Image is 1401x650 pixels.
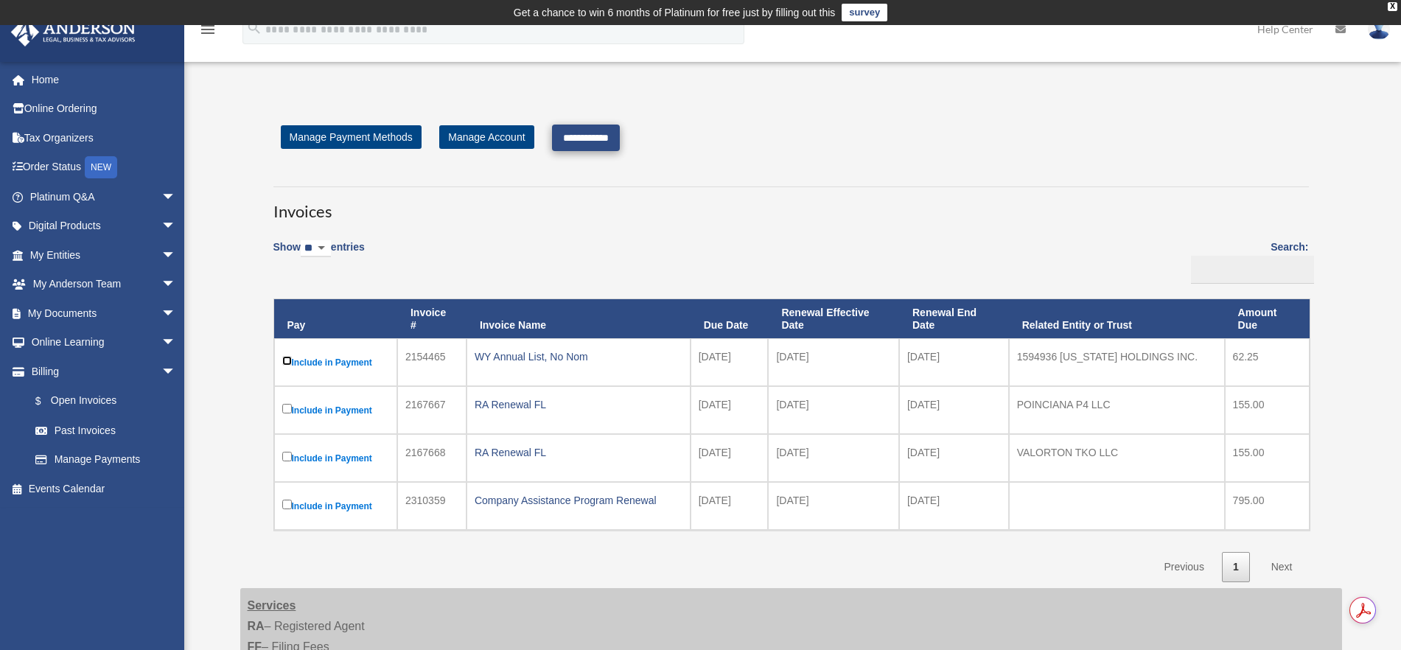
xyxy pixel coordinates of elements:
th: Amount Due: activate to sort column ascending [1225,299,1310,339]
a: Home [10,65,198,94]
td: 795.00 [1225,482,1310,530]
td: 2167667 [397,386,467,434]
label: Include in Payment [282,401,389,419]
td: [DATE] [691,434,769,482]
span: $ [43,392,51,410]
input: Search: [1191,256,1314,284]
div: close [1388,2,1397,11]
a: Platinum Q&Aarrow_drop_down [10,182,198,212]
span: arrow_drop_down [161,328,191,358]
a: Previous [1153,552,1215,582]
label: Search: [1186,238,1309,284]
th: Due Date: activate to sort column ascending [691,299,769,339]
td: VALORTON TKO LLC [1009,434,1225,482]
div: Company Assistance Program Renewal [475,490,682,511]
a: Order StatusNEW [10,153,198,183]
a: $Open Invoices [21,386,184,416]
td: [DATE] [691,482,769,530]
div: NEW [85,156,117,178]
td: 155.00 [1225,386,1310,434]
td: [DATE] [899,338,1009,386]
strong: RA [248,620,265,632]
th: Invoice #: activate to sort column ascending [397,299,467,339]
span: arrow_drop_down [161,240,191,270]
td: [DATE] [899,386,1009,434]
div: RA Renewal FL [475,394,682,415]
i: search [246,20,262,36]
span: arrow_drop_down [161,182,191,212]
a: Tax Organizers [10,123,198,153]
td: 2154465 [397,338,467,386]
a: My Documentsarrow_drop_down [10,298,198,328]
a: My Anderson Teamarrow_drop_down [10,270,198,299]
span: arrow_drop_down [161,270,191,300]
a: Online Ordering [10,94,198,124]
th: Renewal End Date: activate to sort column ascending [899,299,1009,339]
a: menu [199,26,217,38]
td: [DATE] [691,386,769,434]
label: Include in Payment [282,449,389,467]
img: User Pic [1368,18,1390,40]
div: WY Annual List, No Nom [475,346,682,367]
td: 1594936 [US_STATE] HOLDINGS INC. [1009,338,1225,386]
a: Online Learningarrow_drop_down [10,328,198,357]
a: Events Calendar [10,474,198,503]
th: Related Entity or Trust: activate to sort column ascending [1009,299,1225,339]
a: My Entitiesarrow_drop_down [10,240,198,270]
td: [DATE] [768,434,899,482]
td: [DATE] [899,434,1009,482]
a: survey [842,4,887,21]
img: Anderson Advisors Platinum Portal [7,18,140,46]
span: arrow_drop_down [161,298,191,329]
td: [DATE] [768,338,899,386]
input: Include in Payment [282,356,292,366]
td: [DATE] [899,482,1009,530]
a: Billingarrow_drop_down [10,357,191,386]
a: Manage Payments [21,445,191,475]
span: arrow_drop_down [161,357,191,387]
td: 155.00 [1225,434,1310,482]
a: Digital Productsarrow_drop_down [10,212,198,241]
h3: Invoices [273,186,1309,223]
span: arrow_drop_down [161,212,191,242]
a: Past Invoices [21,416,191,445]
a: 1 [1222,552,1250,582]
th: Renewal Effective Date: activate to sort column ascending [768,299,899,339]
a: Next [1260,552,1304,582]
label: Include in Payment [282,497,389,515]
div: Get a chance to win 6 months of Platinum for free just by filling out this [514,4,836,21]
td: [DATE] [768,482,899,530]
td: 2167668 [397,434,467,482]
td: [DATE] [768,386,899,434]
a: Manage Account [439,125,534,149]
input: Include in Payment [282,452,292,461]
th: Pay: activate to sort column descending [274,299,397,339]
td: 2310359 [397,482,467,530]
td: 62.25 [1225,338,1310,386]
label: Include in Payment [282,353,389,371]
label: Show entries [273,238,365,272]
td: POINCIANA P4 LLC [1009,386,1225,434]
input: Include in Payment [282,500,292,509]
a: Manage Payment Methods [281,125,422,149]
div: RA Renewal FL [475,442,682,463]
input: Include in Payment [282,404,292,413]
strong: Services [248,599,296,612]
th: Invoice Name: activate to sort column ascending [467,299,691,339]
td: [DATE] [691,338,769,386]
i: menu [199,21,217,38]
select: Showentries [301,240,331,257]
